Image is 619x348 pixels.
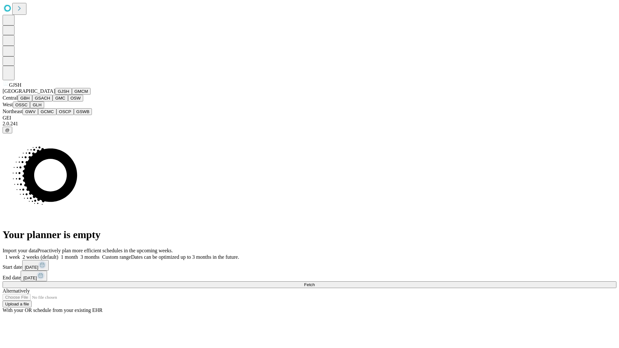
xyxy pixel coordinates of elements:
[3,109,23,114] span: Northeast
[5,254,20,260] span: 1 week
[21,271,47,281] button: [DATE]
[3,127,12,133] button: @
[131,254,239,260] span: Dates can be optimized up to 3 months in the future.
[56,108,74,115] button: OSCP
[13,101,30,108] button: OSSC
[32,95,53,101] button: GSACH
[61,254,78,260] span: 1 month
[72,88,91,95] button: GMCM
[3,271,616,281] div: End date
[3,307,103,313] span: With your OR schedule from your existing EHR
[68,95,84,101] button: OSW
[38,108,56,115] button: GCMC
[3,248,37,253] span: Import your data
[3,260,616,271] div: Start date
[3,88,55,94] span: [GEOGRAPHIC_DATA]
[3,229,616,241] h1: Your planner is empty
[74,108,92,115] button: GSWB
[3,288,30,294] span: Alternatively
[18,95,32,101] button: GBH
[37,248,173,253] span: Proactively plan more efficient schedules in the upcoming weeks.
[3,102,13,107] span: West
[3,301,32,307] button: Upload a file
[23,254,58,260] span: 2 weeks (default)
[55,88,72,95] button: GJSH
[53,95,68,101] button: GMC
[9,82,21,88] span: GJSH
[3,121,616,127] div: 2.0.241
[25,265,38,270] span: [DATE]
[23,108,38,115] button: GWV
[81,254,100,260] span: 3 months
[30,101,44,108] button: GLH
[3,281,616,288] button: Fetch
[3,95,18,101] span: Central
[22,260,49,271] button: [DATE]
[102,254,131,260] span: Custom range
[304,282,315,287] span: Fetch
[3,115,616,121] div: GEI
[5,128,10,132] span: @
[23,275,37,280] span: [DATE]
